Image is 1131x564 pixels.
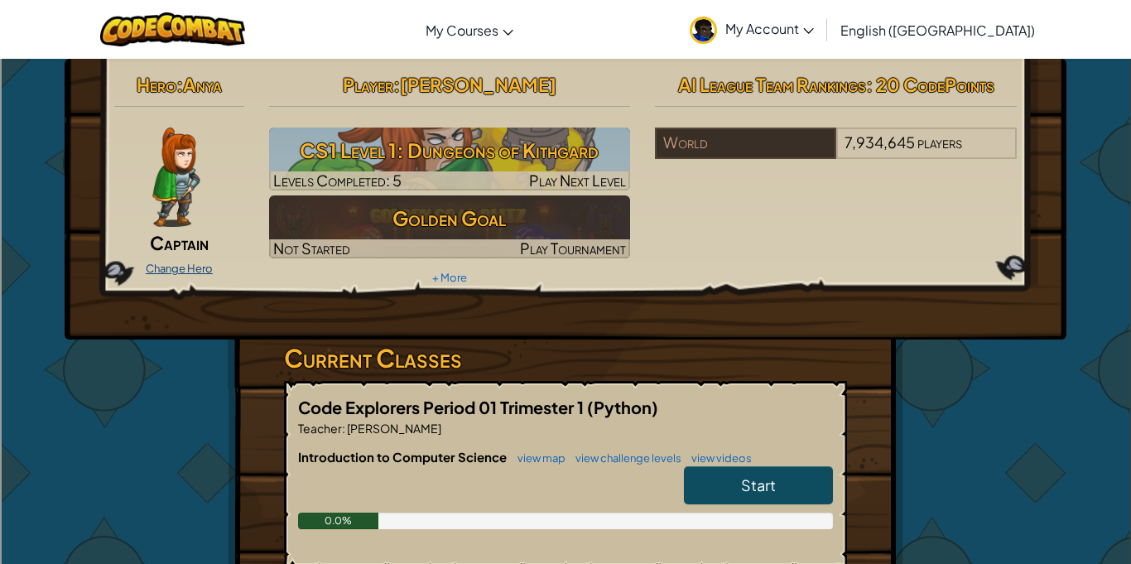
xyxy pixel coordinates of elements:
div: Sort A > Z [7,7,1124,22]
span: My Courses [426,22,498,39]
div: Rename [7,96,1124,111]
span: My Account [725,20,814,37]
a: Play Next Level [269,128,631,190]
h3: CS1 Level 1: Dungeons of Kithgard [269,132,631,169]
a: Golden GoalNot StartedPlay Tournament [269,195,631,258]
div: Move To ... [7,36,1124,51]
div: Delete [7,51,1124,66]
div: Sort New > Old [7,22,1124,36]
a: English ([GEOGRAPHIC_DATA]) [832,7,1043,52]
a: My Courses [417,7,522,52]
h3: Golden Goal [269,200,631,237]
div: Sign out [7,81,1124,96]
a: My Account [681,3,822,55]
img: CodeCombat logo [100,12,245,46]
span: English ([GEOGRAPHIC_DATA]) [840,22,1035,39]
div: Move To ... [7,111,1124,126]
div: Options [7,66,1124,81]
img: avatar [690,17,717,44]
